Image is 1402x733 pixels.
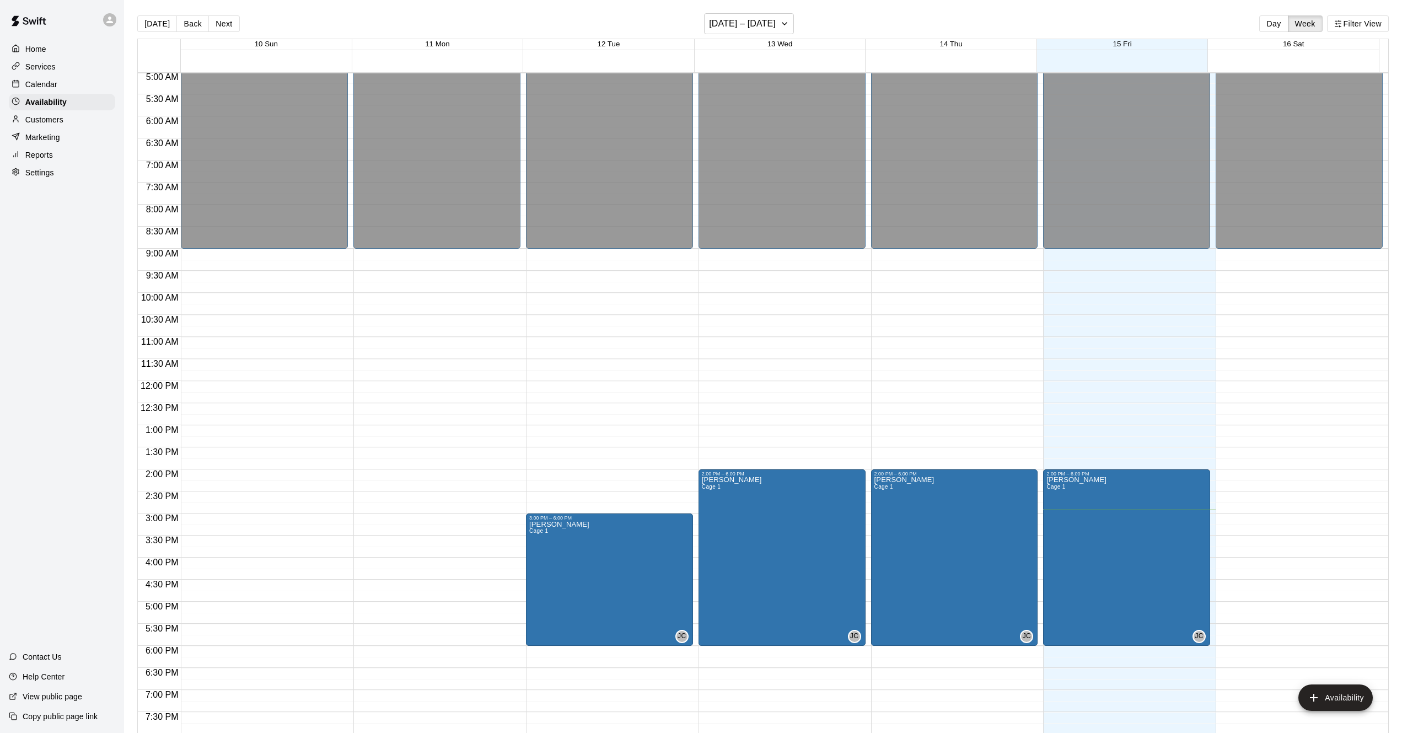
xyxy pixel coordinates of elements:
[143,491,181,501] span: 2:30 PM
[143,536,181,545] span: 3:30 PM
[767,40,793,48] button: 13 Wed
[9,129,115,146] a: Marketing
[848,630,861,643] div: Jason Culler
[25,132,60,143] p: Marketing
[1192,630,1206,643] div: Jason Culler
[425,40,449,48] button: 11 Mon
[9,94,115,110] a: Availability
[143,94,181,104] span: 5:30 AM
[9,58,115,75] a: Services
[1298,684,1373,711] button: add
[143,558,181,567] span: 4:00 PM
[1288,15,1323,32] button: Week
[1046,471,1207,477] div: 2:00 PM – 6:00 PM
[143,447,181,457] span: 1:30 PM
[176,15,209,32] button: Back
[143,116,181,126] span: 6:00 AM
[143,249,181,258] span: 9:00 AM
[143,513,181,523] span: 3:00 PM
[9,147,115,163] a: Reports
[1259,15,1288,32] button: Day
[143,602,181,611] span: 5:00 PM
[143,668,181,677] span: 6:30 PM
[143,183,181,192] span: 7:30 AM
[143,205,181,214] span: 8:00 AM
[25,44,46,55] p: Home
[1046,484,1065,490] span: Cage 1
[138,403,181,413] span: 12:30 PM
[143,469,181,479] span: 2:00 PM
[526,513,693,646] div: 3:00 PM – 6:00 PM: Available
[138,381,181,390] span: 12:00 PM
[25,114,63,125] p: Customers
[850,631,858,642] span: JC
[23,651,62,662] p: Contact Us
[9,164,115,181] a: Settings
[138,359,181,368] span: 11:30 AM
[25,167,54,178] p: Settings
[874,471,1035,477] div: 2:00 PM – 6:00 PM
[138,337,181,346] span: 11:00 AM
[255,40,278,48] button: 10 Sun
[143,580,181,589] span: 4:30 PM
[702,471,862,477] div: 2:00 PM – 6:00 PM
[1023,631,1031,642] span: JC
[598,40,620,48] button: 12 Tue
[675,630,689,643] div: Jason Culler
[143,271,181,280] span: 9:30 AM
[25,149,53,160] p: Reports
[143,646,181,655] span: 6:00 PM
[1195,631,1203,642] span: JC
[699,469,866,646] div: 2:00 PM – 6:00 PM: Available
[143,425,181,435] span: 1:00 PM
[1327,15,1389,32] button: Filter View
[138,315,181,324] span: 10:30 AM
[9,76,115,93] a: Calendar
[709,16,776,31] h6: [DATE] – [DATE]
[702,484,721,490] span: Cage 1
[23,671,65,682] p: Help Center
[529,528,548,534] span: Cage 1
[143,138,181,148] span: 6:30 AM
[1283,40,1304,48] button: 16 Sat
[25,61,56,72] p: Services
[9,111,115,128] a: Customers
[529,515,690,521] div: 3:00 PM – 6:00 PM
[143,624,181,633] span: 5:30 PM
[25,79,57,90] p: Calendar
[1020,630,1033,643] div: Jason Culler
[143,690,181,699] span: 7:00 PM
[208,15,239,32] button: Next
[1043,469,1210,646] div: 2:00 PM – 6:00 PM: Available
[704,13,794,34] button: [DATE] – [DATE]
[23,711,98,722] p: Copy public page link
[143,160,181,170] span: 7:00 AM
[939,40,962,48] button: 14 Thu
[138,293,181,302] span: 10:00 AM
[137,15,177,32] button: [DATE]
[871,469,1038,646] div: 2:00 PM – 6:00 PM: Available
[678,631,686,642] span: JC
[23,691,82,702] p: View public page
[1113,40,1132,48] button: 15 Fri
[143,712,181,721] span: 7:30 PM
[25,97,67,108] p: Availability
[874,484,893,490] span: Cage 1
[9,41,115,57] a: Home
[143,227,181,236] span: 8:30 AM
[143,72,181,82] span: 5:00 AM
